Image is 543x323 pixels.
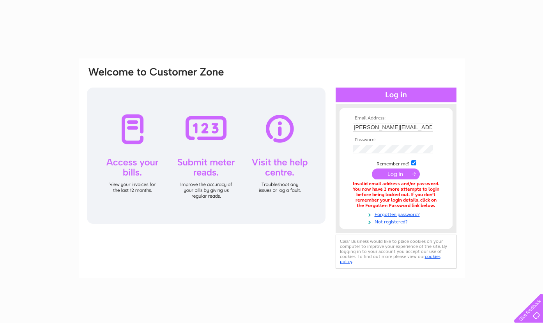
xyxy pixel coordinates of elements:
a: Not registered? [353,218,441,225]
div: Clear Business would like to place cookies on your computer to improve your experience of the sit... [336,235,456,269]
div: Invalid email address and/or password. You now have 3 more attempts to login before being locked ... [353,181,439,208]
th: Email Address: [351,116,441,121]
a: cookies policy [340,254,440,264]
a: Forgotten password? [353,210,441,218]
th: Password: [351,137,441,143]
td: Remember me? [351,159,441,167]
input: Submit [372,169,420,179]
